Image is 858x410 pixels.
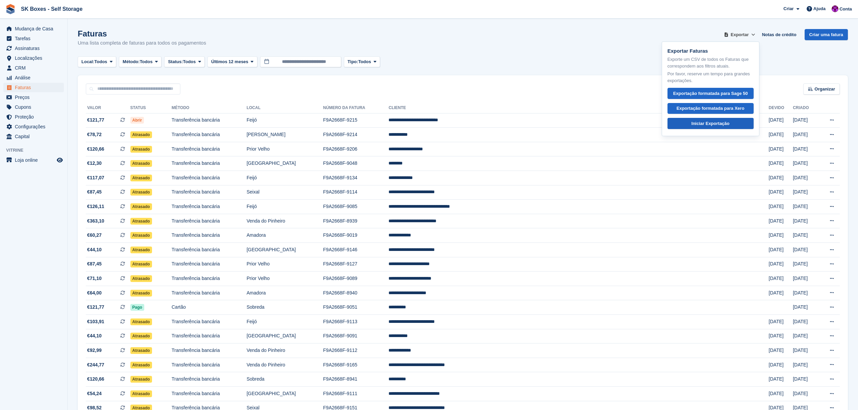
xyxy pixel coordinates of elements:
[87,188,102,196] span: €87,45
[793,343,818,358] td: [DATE]
[172,142,247,156] td: Transferência bancária
[87,376,104,383] span: €120,66
[769,103,793,113] th: Devido
[813,5,826,12] span: Ajuda
[172,200,247,214] td: Transferência bancária
[667,88,754,99] a: Exportação formatada para Sage 50
[783,5,793,12] span: Criar
[793,329,818,343] td: [DATE]
[323,300,389,315] td: F9A2668F-9051
[793,315,818,329] td: [DATE]
[793,372,818,387] td: [DATE]
[323,343,389,358] td: F9A2668F-9112
[172,113,247,128] td: Transferência bancária
[130,347,152,354] span: Atrasado
[78,29,206,38] h1: Faturas
[87,347,102,354] span: €92,99
[247,315,323,329] td: Feijó
[247,228,323,243] td: Amadora
[723,29,757,40] button: Exportar
[130,362,152,368] span: Atrasado
[3,112,64,122] a: menu
[769,171,793,185] td: [DATE]
[6,147,67,154] span: Vitrine
[15,102,55,112] span: Cupons
[18,3,85,15] a: SK Boxes - Self Storage
[793,200,818,214] td: [DATE]
[3,73,64,82] a: menu
[15,83,55,92] span: Faturas
[172,272,247,286] td: Transferência bancária
[183,58,196,65] span: Todos
[211,58,248,65] span: Últimos 12 meses
[769,214,793,228] td: [DATE]
[793,142,818,156] td: [DATE]
[172,329,247,343] td: Transferência bancária
[769,358,793,372] td: [DATE]
[839,6,852,12] span: Conta
[247,200,323,214] td: Feijó
[78,56,116,68] button: Local: Todos
[130,175,152,181] span: Atrasado
[130,146,152,153] span: Atrasado
[793,128,818,142] td: [DATE]
[5,4,16,14] img: stora-icon-8386f47178a22dfd0bd8f6a31ec36ba5ce8667c1dd55bd0f319d3a0aa187defe.svg
[3,93,64,102] a: menu
[323,171,389,185] td: F9A2668F-9134
[805,29,848,40] a: Criar uma fatura
[130,318,152,325] span: Atrasado
[388,103,768,113] th: Cliente
[15,112,55,122] span: Proteção
[344,56,380,68] button: Tipo: Todos
[130,203,152,210] span: Atrasado
[793,156,818,171] td: [DATE]
[3,24,64,33] a: menu
[87,275,102,282] span: €71,10
[172,156,247,171] td: Transferência bancária
[667,47,754,55] p: Exportar Faturas
[15,44,55,53] span: Assinaturas
[793,386,818,401] td: [DATE]
[3,122,64,131] a: menu
[87,146,104,153] span: €120,66
[323,113,389,128] td: F9A2668F-9215
[769,243,793,257] td: [DATE]
[172,386,247,401] td: Transferência bancária
[94,58,107,65] span: Todos
[3,155,64,165] a: menu
[140,58,153,65] span: Todos
[673,90,748,97] div: Exportação formatada para Sage 50
[15,93,55,102] span: Preços
[87,174,104,181] span: €117,07
[130,333,152,339] span: Atrasado
[247,156,323,171] td: [GEOGRAPHIC_DATA]
[323,257,389,272] td: F9A2668F-9127
[130,304,144,311] span: Pago
[87,203,104,210] span: €126,11
[323,214,389,228] td: F9A2668F-8939
[86,103,130,113] th: Valor
[172,372,247,387] td: Transferência bancária
[247,257,323,272] td: Prior Velho
[87,390,102,397] span: €54,24
[769,315,793,329] td: [DATE]
[15,73,55,82] span: Análise
[130,117,144,124] span: Abrir
[323,372,389,387] td: F9A2668F-8941
[87,289,102,297] span: €64,00
[247,329,323,343] td: [GEOGRAPHIC_DATA]
[15,34,55,43] span: Tarefas
[172,103,247,113] th: Método
[130,275,152,282] span: Atrasado
[247,185,323,200] td: Seixal
[769,343,793,358] td: [DATE]
[87,160,102,167] span: €12,30
[769,329,793,343] td: [DATE]
[323,286,389,300] td: F9A2668F-8940
[247,113,323,128] td: Feijó
[87,304,104,311] span: €121,77
[3,34,64,43] a: menu
[769,185,793,200] td: [DATE]
[247,300,323,315] td: Sobreda
[793,286,818,300] td: [DATE]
